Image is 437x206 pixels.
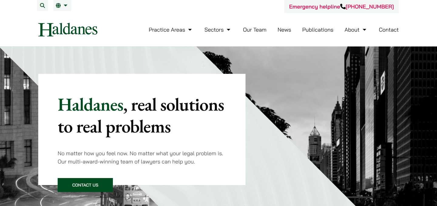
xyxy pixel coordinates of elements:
[58,93,226,137] p: Haldanes
[379,26,399,33] a: Contact
[289,3,394,10] a: Emergency helpline[PHONE_NUMBER]
[38,23,97,36] img: Logo of Haldanes
[58,178,113,192] a: Contact Us
[205,26,232,33] a: Sectors
[58,92,224,138] mark: , real solutions to real problems
[302,26,334,33] a: Publications
[243,26,266,33] a: Our Team
[56,3,69,8] a: EN
[149,26,193,33] a: Practice Areas
[278,26,291,33] a: News
[344,26,368,33] a: About
[58,149,226,166] p: No matter how you feel now. No matter what your legal problem is. Our multi-award-winning team of...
